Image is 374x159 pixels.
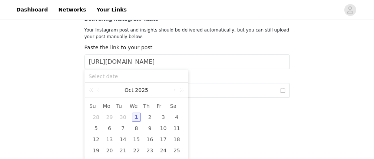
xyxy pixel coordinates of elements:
[143,100,156,112] th: Thu
[159,135,168,144] div: 17
[159,146,168,155] div: 24
[156,112,170,123] td: October 3, 2025
[92,146,100,155] div: 19
[159,113,168,122] div: 3
[143,123,156,134] td: October 9, 2025
[130,100,143,112] th: Wed
[156,100,170,112] th: Fri
[89,134,103,145] td: October 12, 2025
[143,145,156,156] td: October 23, 2025
[280,88,285,93] i: icon: calendar
[132,113,141,122] div: 1
[124,83,134,97] a: Oct
[119,124,128,133] div: 7
[116,145,130,156] td: October 21, 2025
[92,124,100,133] div: 5
[130,103,143,109] span: We
[347,4,354,16] div: avatar
[134,83,149,97] a: 2025
[103,112,116,123] td: September 29, 2025
[116,112,130,123] td: September 30, 2025
[105,146,114,155] div: 20
[54,1,90,18] a: Networks
[145,135,154,144] div: 16
[156,103,170,109] span: Fr
[143,112,156,123] td: October 2, 2025
[116,103,130,109] span: Tu
[159,124,168,133] div: 10
[103,103,116,109] span: Mo
[89,100,103,112] th: Sun
[105,113,114,122] div: 29
[132,124,141,133] div: 8
[103,134,116,145] td: October 13, 2025
[170,112,183,123] td: October 4, 2025
[103,100,116,112] th: Mon
[143,134,156,145] td: October 16, 2025
[105,124,114,133] div: 6
[130,145,143,156] td: October 22, 2025
[105,135,114,144] div: 13
[85,54,290,69] input: https://www.instagram.com/p/gY8rhj
[116,134,130,145] td: October 14, 2025
[170,145,183,156] td: October 25, 2025
[119,113,128,122] div: 30
[85,44,153,50] label: Paste the link to your post
[92,113,100,122] div: 28
[145,124,154,133] div: 9
[171,83,177,97] a: Next month (PageDown)
[89,103,103,109] span: Su
[170,134,183,145] td: October 18, 2025
[170,103,183,109] span: Sa
[87,83,97,97] a: Last year (Control + left)
[116,100,130,112] th: Tue
[156,123,170,134] td: October 10, 2025
[143,103,156,109] span: Th
[132,146,141,155] div: 22
[89,112,103,123] td: September 28, 2025
[92,135,100,144] div: 12
[156,145,170,156] td: October 24, 2025
[96,83,102,97] a: Previous month (PageUp)
[172,124,181,133] div: 11
[89,123,103,134] td: October 5, 2025
[119,135,128,144] div: 14
[132,135,141,144] div: 15
[156,134,170,145] td: October 17, 2025
[103,145,116,156] td: October 20, 2025
[89,145,103,156] td: October 19, 2025
[130,112,143,123] td: October 1, 2025
[145,113,154,122] div: 2
[12,1,52,18] a: Dashboard
[119,146,128,155] div: 21
[103,123,116,134] td: October 6, 2025
[92,1,131,18] a: Your Links
[172,135,181,144] div: 18
[130,134,143,145] td: October 15, 2025
[85,27,290,40] p: Your Instagram post and insights should be delivered automatically, but you can still upload your...
[170,100,183,112] th: Sat
[145,146,154,155] div: 23
[89,72,184,80] input: Select date
[172,113,181,122] div: 4
[172,146,181,155] div: 25
[176,83,185,97] a: Next year (Control + right)
[130,123,143,134] td: October 8, 2025
[170,123,183,134] td: October 11, 2025
[116,123,130,134] td: October 7, 2025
